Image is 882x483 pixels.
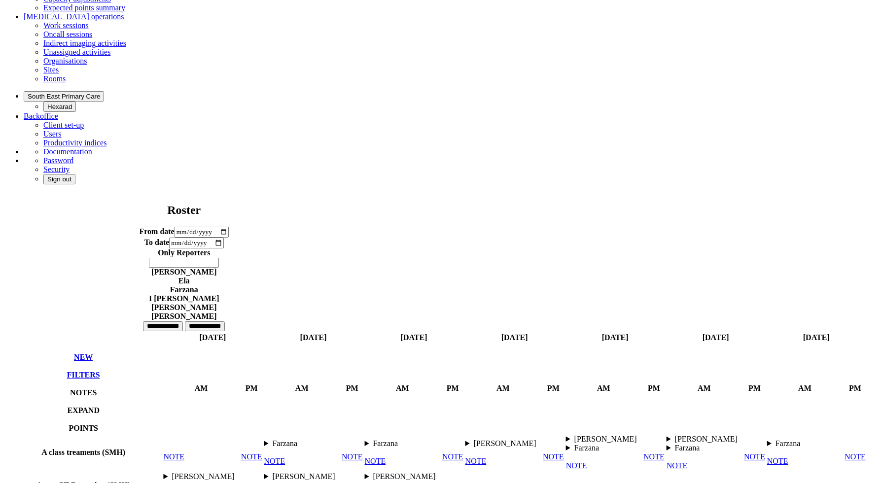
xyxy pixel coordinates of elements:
[163,333,262,343] th: [DATE]
[5,276,363,285] div: Ela
[263,344,340,433] th: AM
[241,344,263,433] th: PM
[465,457,487,465] a: NOTE
[465,439,541,448] summary: [PERSON_NAME]
[465,344,541,433] th: AM
[365,457,386,465] a: NOTE
[767,344,843,433] th: AM
[364,344,441,433] th: AM
[364,333,464,343] th: [DATE]
[5,268,363,276] div: [PERSON_NAME]
[365,439,440,448] div: Completing spreadsheets 09:00 - 12:00
[43,156,73,165] a: Password
[24,112,58,120] a: Backoffice
[241,452,262,461] a: NOTE
[144,238,170,246] label: To date
[163,472,239,481] div: Completing spreadsheets 09:00 - 12:00
[43,130,61,138] a: Users
[43,74,66,83] a: Rooms
[667,461,688,470] a: NOTE
[69,424,98,432] a: collapse/expand expected points
[442,344,464,433] th: PM
[365,472,440,481] summary: [PERSON_NAME]
[667,444,742,452] div: Completing spreadsheets 09:00 - 12:00
[264,457,285,465] a: NOTE
[163,472,239,481] summary: [PERSON_NAME]
[566,461,587,470] a: NOTE
[844,344,866,433] th: PM
[767,439,843,448] div: MRI Thorax 09:00 - 12:00
[5,303,363,312] div: [PERSON_NAME]
[542,344,564,433] th: PM
[743,344,766,433] th: PM
[43,21,89,30] a: Work sessions
[24,12,124,21] a: [MEDICAL_DATA] operations
[667,444,742,452] summary: Farzana
[565,344,642,433] th: AM
[365,472,440,481] div: Completing spreadsheets 09:00 - 12:00
[43,3,125,12] a: Expected points summary
[43,57,87,65] a: Organisations
[566,444,641,452] div: MRI Paediatrics 09:00 - 12:00
[666,344,742,433] th: AM
[5,434,162,471] th: A class treaments (SMH)
[566,444,641,452] summary: Farzana
[67,406,99,414] a: collapse/expand entries
[566,435,641,444] div: US Cardiac 09:00 - 11:00
[342,452,363,461] a: NOTE
[566,435,641,444] summary: [PERSON_NAME]
[264,472,339,481] div: US Head & Neck 09:00 - 12:00
[43,66,59,74] a: Sites
[163,344,239,433] th: AM
[149,258,219,268] input: null
[43,102,76,112] button: Hexarad
[43,174,75,184] button: Sign out
[139,227,174,236] label: From date
[744,452,765,461] a: NOTE
[43,147,92,156] a: Documentation
[67,371,100,379] a: FILTERS
[158,248,210,257] label: Only Reporters
[24,102,878,112] ul: South East Primary Care
[5,204,363,217] h2: Roster
[43,39,126,47] a: Indirect imaging activities
[565,333,665,343] th: [DATE]
[74,353,93,361] a: NEW
[263,333,363,343] th: [DATE]
[341,344,363,433] th: PM
[767,333,866,343] th: [DATE]
[43,48,110,56] a: Unassigned activities
[264,439,339,448] summary: Farzana
[163,452,184,461] a: NOTE
[666,333,766,343] th: [DATE]
[767,457,788,465] a: NOTE
[43,138,106,147] a: Productivity indices
[43,30,92,38] a: Oncall sessions
[43,121,84,129] a: Client set-up
[5,285,363,294] div: Farzana
[667,435,742,444] summary: [PERSON_NAME]
[70,388,97,397] a: show/hide notes
[643,452,665,461] a: NOTE
[845,452,866,461] a: NOTE
[667,435,742,444] div: US Cardiac 09:00 - 11:00
[442,452,463,461] a: NOTE
[365,439,440,448] summary: Farzana
[767,439,843,448] summary: Farzana
[543,452,564,461] a: NOTE
[264,472,339,481] summary: [PERSON_NAME]
[24,91,104,102] button: South East Primary Care
[264,439,339,448] div: MRI Vascular 09:00 - 12:00
[5,312,363,321] div: [PERSON_NAME]
[465,333,564,343] th: [DATE]
[643,344,665,433] th: PM
[465,439,541,448] div: US Cardiac 09:00 - 11:00
[43,165,70,173] a: Security
[5,294,363,303] div: I [PERSON_NAME]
